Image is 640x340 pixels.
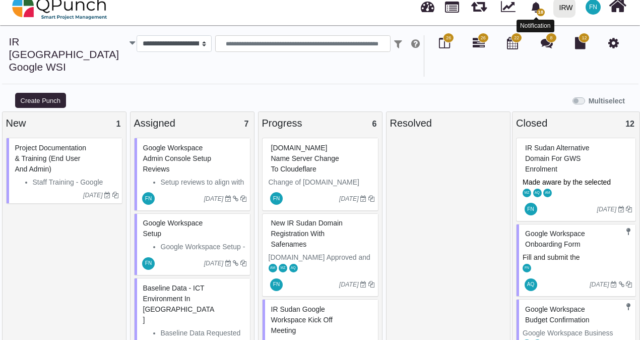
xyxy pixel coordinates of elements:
span: Francis Ndichu [142,257,155,270]
span: Aamar Qayum [533,189,542,197]
div: Resolved [390,116,506,131]
i: [DATE] [83,192,103,199]
i: Clone [112,192,118,198]
svg: bell fill [531,2,541,13]
i: Due Date [225,260,231,266]
i: Dependant Task [233,196,238,202]
span: FN [273,196,280,201]
span: Asad Malik [543,189,552,197]
i: Due Date [618,206,624,212]
span: 26 [446,35,451,42]
i: [DATE] [597,206,617,213]
i: Calendar [507,37,518,49]
span: Francis Ndichu [142,192,155,205]
span: #81673 [525,230,585,248]
span: #81674 [271,305,333,334]
span: MZ [281,266,286,270]
i: Clone [626,281,632,288]
i: Due Date [104,192,110,198]
a: IR [GEOGRAPHIC_DATA] Google WSI [9,36,119,73]
div: Progress [262,116,378,131]
b: Multiselect [589,97,625,105]
li: Google Workspace Setup - Critical Features - PawaIT [161,242,246,263]
i: [DATE] [590,281,609,288]
span: AQ [535,191,540,195]
i: Clone [240,260,246,266]
div: Closed [516,116,636,131]
span: FN [525,266,529,270]
span: #81742 [271,144,339,173]
li: Staff Training - Google Workspace use [33,177,118,198]
i: Due Date [360,281,366,288]
span: #81676 [143,144,211,173]
span: FN [145,261,152,266]
i: Clone [368,196,374,202]
span: Aamar Qayum [289,264,298,272]
i: Punch Discussion [541,37,553,49]
span: 26 [481,35,486,42]
span: #81675 [143,219,203,238]
span: Francis Ndichu [270,192,283,205]
span: 22 [514,35,519,42]
span: #80758 [525,305,590,324]
i: [DATE] [339,281,359,288]
div: Notification [517,20,554,32]
span: 12 [625,120,634,128]
span: Asad Malik [269,264,277,272]
i: Clone [626,206,632,212]
span: Fill and submit the onboarding form below with our organization details for the Implementing Part... [523,253,623,304]
i: Due Date [360,196,366,202]
i: [DATE] [204,260,224,267]
i: Dependant Task [233,260,238,266]
span: 12 [582,35,587,42]
div: New [6,116,122,131]
span: FN [527,207,534,212]
i: Clone [240,196,246,202]
li: Baseline Data Requested [161,328,246,338]
span: AQ [291,266,296,270]
span: 1 [116,120,121,128]
a: 26 [473,41,485,49]
p: [DOMAIN_NAME] Approved and Registration through Safenames is ongoing [269,252,374,284]
i: Milestone [626,303,630,310]
span: #81711 [525,144,590,173]
i: [DATE] [339,195,359,202]
span: MZ [525,191,530,195]
span: Made aware by the selected Google partner that the current domain in use for our office in [GEOGR... [523,178,631,303]
i: Gantt [473,37,485,49]
i: e.g: punch or !ticket or &Category or #label or @username or $priority or *iteration or ^addition... [411,39,420,49]
i: Due Date [225,196,231,202]
li: Setup reviews to align with the IRW Standards [161,177,246,198]
span: FN [273,282,280,287]
p: Change of [DOMAIN_NAME] domain Nameservers to Cloudflare [269,177,374,209]
span: Francis Ndichu [525,203,537,215]
span: AM [545,191,550,195]
i: Milestone [626,228,630,235]
span: Mohammed Zabhier [523,189,531,197]
i: Board [439,37,450,49]
span: 8 [550,35,552,42]
i: Document Library [575,37,586,49]
i: Clone [368,281,374,288]
i: Dependant Task [619,281,624,288]
span: AQ [527,282,534,287]
button: Create Punch [15,93,66,108]
span: Francis Ndichu [270,278,283,291]
span: #80768 [143,284,215,324]
span: 7 [244,120,249,128]
i: [DATE] [204,195,224,202]
span: #80766 [15,144,87,173]
span: 6 [372,120,377,128]
span: Aamar Qayum [525,278,537,291]
span: Mohammed Zabhier [279,264,287,272]
span: Francis Ndichu [523,264,531,272]
i: Due Date [611,281,617,288]
span: FN [145,196,152,201]
span: FN [589,4,597,10]
span: 18 [537,9,545,16]
div: Assigned [134,116,250,131]
span: AM [270,266,275,270]
span: #81712 [271,219,343,248]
